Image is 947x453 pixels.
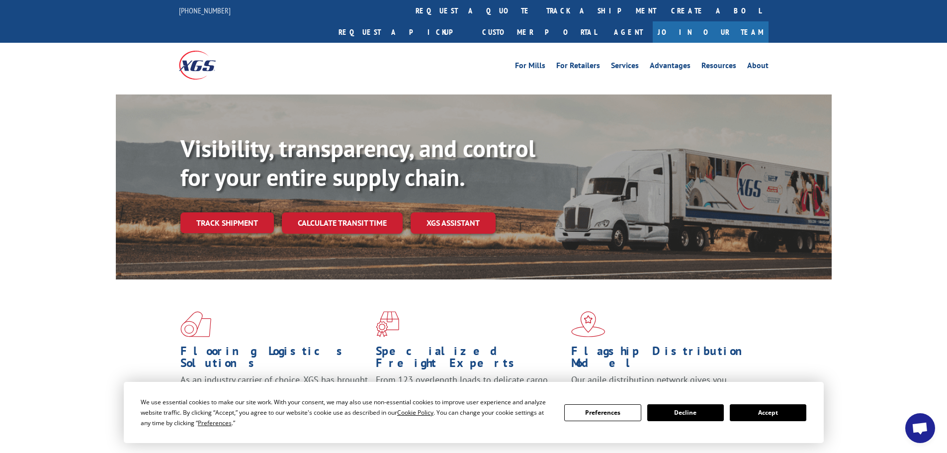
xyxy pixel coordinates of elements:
[376,374,564,418] p: From 123 overlength loads to delicate cargo, our experienced staff knows the best way to move you...
[747,62,769,73] a: About
[650,62,690,73] a: Advantages
[730,404,806,421] button: Accept
[905,413,935,443] div: Open chat
[180,133,535,192] b: Visibility, transparency, and control for your entire supply chain.
[376,345,564,374] h1: Specialized Freight Experts
[515,62,545,73] a: For Mills
[180,212,274,233] a: Track shipment
[564,404,641,421] button: Preferences
[180,374,368,409] span: As an industry carrier of choice, XGS has brought innovation and dedication to flooring logistics...
[475,21,604,43] a: Customer Portal
[653,21,769,43] a: Join Our Team
[556,62,600,73] a: For Retailers
[180,345,368,374] h1: Flooring Logistics Solutions
[571,374,754,397] span: Our agile distribution network gives you nationwide inventory management on demand.
[180,311,211,337] img: xgs-icon-total-supply-chain-intelligence-red
[411,212,496,234] a: XGS ASSISTANT
[571,345,759,374] h1: Flagship Distribution Model
[376,311,399,337] img: xgs-icon-focused-on-flooring-red
[198,419,232,427] span: Preferences
[611,62,639,73] a: Services
[124,382,824,443] div: Cookie Consent Prompt
[141,397,552,428] div: We use essential cookies to make our site work. With your consent, we may also use non-essential ...
[571,311,605,337] img: xgs-icon-flagship-distribution-model-red
[701,62,736,73] a: Resources
[179,5,231,15] a: [PHONE_NUMBER]
[331,21,475,43] a: Request a pickup
[397,408,433,417] span: Cookie Policy
[604,21,653,43] a: Agent
[282,212,403,234] a: Calculate transit time
[647,404,724,421] button: Decline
